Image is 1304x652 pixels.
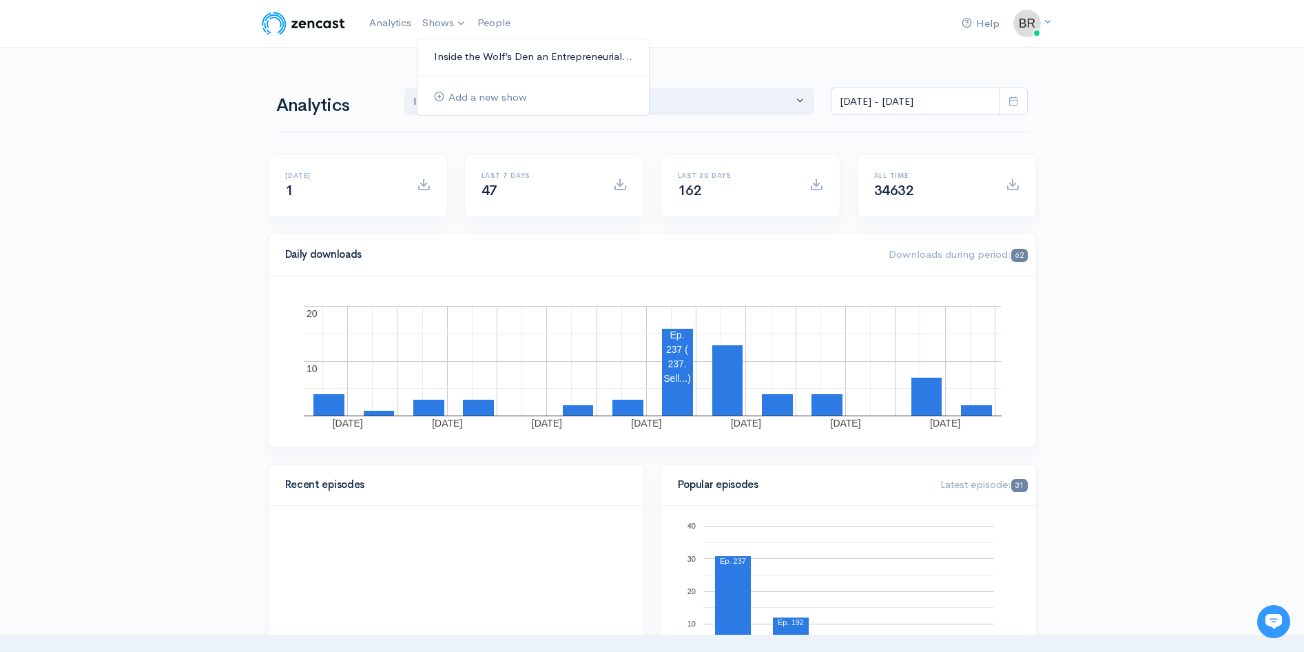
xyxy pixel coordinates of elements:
input: analytics date range selector [831,88,1000,116]
text: [DATE] [631,418,661,429]
span: 34632 [874,182,914,199]
button: New conversation [21,183,254,210]
span: 62 [1011,249,1027,262]
span: New conversation [89,191,165,202]
h4: Daily downloads [285,249,873,261]
h4: Recent episodes [285,479,619,491]
text: Ep. [670,329,684,340]
h6: Last 30 days [678,172,793,179]
svg: A chart. [285,292,1020,430]
text: Sell...) [663,373,691,384]
span: 162 [678,182,702,199]
h2: Just let us know if you need anything and we'll be happy to help! 🙂 [21,92,255,158]
span: 31 [1011,479,1027,492]
h4: Popular episodes [678,479,924,491]
text: [DATE] [332,418,362,429]
a: Add a new show [417,85,649,110]
text: Ep. 237 [720,557,746,565]
a: Shows [417,8,472,39]
text: Ep. 192 [778,618,804,626]
text: 30 [687,554,695,562]
text: [DATE] [531,418,561,429]
text: Ep. 236 [893,634,920,642]
input: Search articles [40,259,246,287]
iframe: gist-messenger-bubble-iframe [1257,605,1290,638]
h6: All time [874,172,989,179]
text: Ep. 101 [836,634,862,642]
h1: Hi 👋 [21,67,255,89]
h6: [DATE] [285,172,400,179]
h1: Analytics [276,96,388,116]
span: 47 [482,182,497,199]
text: [DATE] [432,418,462,429]
a: Inside the Wolf’s Den an Entrepreneurial... [417,45,649,69]
text: 10 [687,620,695,628]
text: 20 [307,308,318,319]
text: [DATE] [730,418,760,429]
a: Analytics [364,8,417,38]
ul: Shows [417,39,650,116]
span: Downloads during period: [889,247,1027,261]
span: Latest episode: [940,478,1027,491]
h6: Last 7 days [482,172,597,179]
img: ... [1013,10,1041,37]
text: 10 [307,363,318,374]
button: Inside the Wolf’s Den an... [404,88,815,116]
span: 1 [285,182,293,199]
p: Find an answer quickly [19,236,257,253]
a: Help [956,9,1005,39]
text: [DATE] [830,418,860,429]
text: [DATE] [930,418,960,429]
img: ZenCast Logo [260,10,347,37]
text: 20 [687,587,695,595]
div: Inside the Wolf’s Den an... [413,94,794,110]
text: 40 [687,522,695,530]
a: People [472,8,516,38]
